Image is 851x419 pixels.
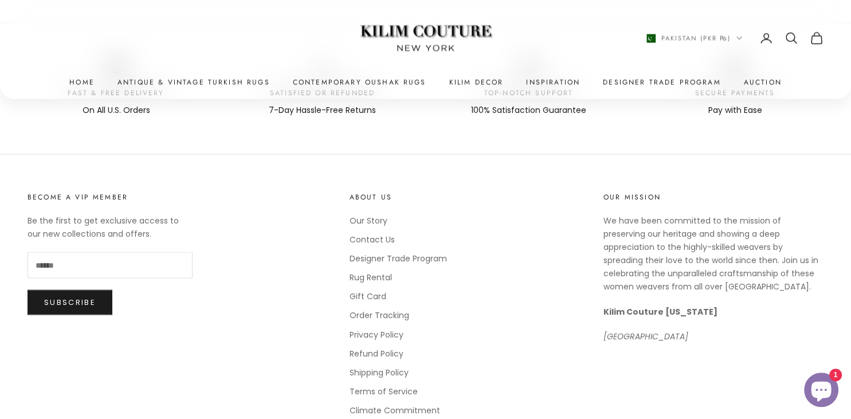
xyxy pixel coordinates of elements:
[68,104,164,117] p: On All U.S. Orders
[644,34,656,42] img: Pakistan
[350,366,409,378] a: Shipping Policy
[28,76,823,88] nav: Primary navigation
[801,373,842,410] inbox-online-store-chat: Shopify online store chat
[661,33,731,43] span: Pakistan (PKR ₨)
[603,214,823,293] p: We have been committed to the mission of preserving our heritage and showing a deep appreciation ...
[603,191,823,202] p: Our Mission
[354,11,497,65] img: Logo of Kilim Couture New York
[293,76,426,88] a: Contemporary Oushak Rugs
[350,404,440,416] a: Climate Commitment
[471,104,586,117] p: 100% Satisfaction Guarantee
[350,214,387,226] a: Our Story
[350,385,418,397] a: Terms of Service
[603,76,721,88] a: Designer Trade Program
[269,104,376,117] p: 7-Day Hassle-Free Returns
[117,76,270,88] a: Antique & Vintage Turkish Rugs
[28,214,193,240] p: Be the first to get exclusive access to our new collections and offers.
[350,191,447,202] p: About Us
[69,76,95,88] a: Home
[350,328,403,340] a: Privacy Policy
[695,104,775,117] p: Pay with Ease
[603,330,688,342] em: [GEOGRAPHIC_DATA]
[350,252,447,264] a: Designer Trade Program
[350,290,386,301] a: Gift Card
[28,191,193,202] p: Become a VIP Member
[350,233,395,245] a: Contact Us
[526,76,580,88] a: Inspiration
[603,306,717,317] strong: Kilim Couture [US_STATE]
[350,347,403,359] a: Refund Policy
[644,33,742,43] button: Change country or currency
[744,76,782,88] a: Auction
[28,289,112,315] button: Subscribe
[350,309,409,320] a: Order Tracking
[644,31,823,45] nav: Secondary navigation
[449,76,504,88] summary: Kilim Decor
[350,271,392,283] a: Rug Rental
